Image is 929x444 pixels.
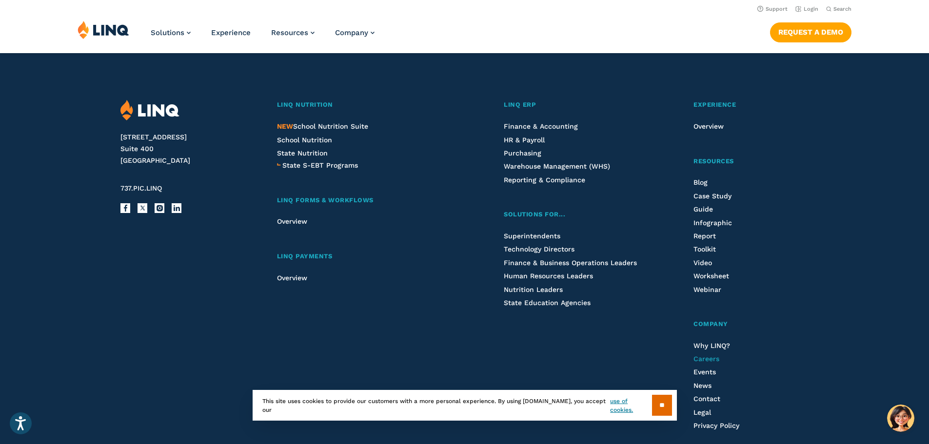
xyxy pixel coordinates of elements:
[693,156,808,167] a: Resources
[610,397,652,414] a: use of cookies.
[277,100,453,110] a: LINQ Nutrition
[120,132,254,166] address: [STREET_ADDRESS] Suite 400 [GEOGRAPHIC_DATA]
[770,22,851,42] a: Request a Demo
[826,5,851,13] button: Open Search Bar
[693,272,729,280] a: Worksheet
[271,28,308,37] span: Resources
[693,368,716,376] a: Events
[693,259,712,267] a: Video
[282,161,358,169] span: State S-EBT Programs
[277,252,333,260] span: LINQ Payments
[120,203,130,213] a: Facebook
[693,355,719,363] a: Careers
[795,6,818,12] a: Login
[155,203,164,213] a: Instagram
[693,122,724,130] a: Overview
[693,395,720,403] a: Contact
[277,136,332,144] a: School Nutrition
[172,203,181,213] a: LinkedIn
[693,382,712,389] a: News
[277,122,368,130] a: NEWSchool Nutrition Suite
[504,176,585,184] a: Reporting & Compliance
[277,101,333,108] span: LINQ Nutrition
[277,217,307,225] a: Overview
[757,6,788,12] a: Support
[693,100,808,110] a: Experience
[504,122,578,130] a: Finance & Accounting
[277,149,328,157] a: State Nutrition
[504,136,545,144] a: HR & Payroll
[693,319,808,329] a: Company
[770,20,851,42] nav: Button Navigation
[335,28,368,37] span: Company
[693,320,728,328] span: Company
[504,245,574,253] a: Technology Directors
[277,196,374,204] span: LINQ Forms & Workflows
[504,232,560,240] a: Superintendents
[693,205,713,213] span: Guide
[282,160,358,171] a: State S-EBT Programs
[271,28,315,37] a: Resources
[693,232,716,240] a: Report
[887,405,914,432] button: Hello, have a question? Let’s chat.
[277,195,453,206] a: LINQ Forms & Workflows
[833,6,851,12] span: Search
[504,299,591,307] a: State Education Agencies
[693,245,716,253] a: Toolkit
[693,101,736,108] span: Experience
[693,342,730,349] a: Why LINQ?
[693,219,732,227] a: Infographic
[693,157,734,165] span: Resources
[504,162,610,170] a: Warehouse Management (WHS)
[335,28,375,37] a: Company
[277,122,293,130] span: NEW
[504,259,637,267] a: Finance & Business Operations Leaders
[693,178,708,186] a: Blog
[504,272,593,280] a: Human Resources Leaders
[151,28,184,37] span: Solutions
[138,203,147,213] a: X
[211,28,251,37] a: Experience
[78,20,129,39] img: LINQ | K‑12 Software
[504,101,536,108] span: LINQ ERP
[151,28,191,37] a: Solutions
[120,100,179,121] img: LINQ | K‑12 Software
[151,20,375,53] nav: Primary Navigation
[693,286,721,293] a: Webinar
[277,122,368,130] span: School Nutrition Suite
[504,286,563,293] a: Nutrition Leaders
[277,251,453,262] a: LINQ Payments
[693,192,731,200] a: Case Study
[504,149,541,157] a: Purchasing
[277,274,307,282] a: Overview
